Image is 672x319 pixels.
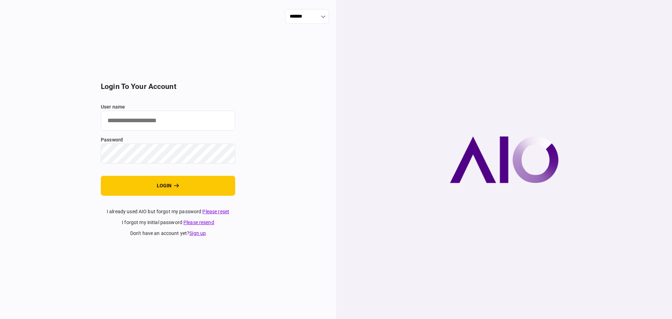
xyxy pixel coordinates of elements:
[101,111,235,131] input: user name
[183,220,214,225] a: Please resend
[101,176,235,196] button: login
[285,9,329,24] input: show language options
[101,208,235,215] div: I already used AIO but forgot my password
[189,230,206,236] a: Sign up
[101,144,235,164] input: password
[101,103,235,111] label: user name
[101,230,235,237] div: don't have an account yet ?
[101,136,235,144] label: password
[202,209,229,214] a: Please reset
[101,219,235,226] div: I forgot my initial password
[101,82,235,91] h2: login to your account
[450,136,559,183] img: AIO company logo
